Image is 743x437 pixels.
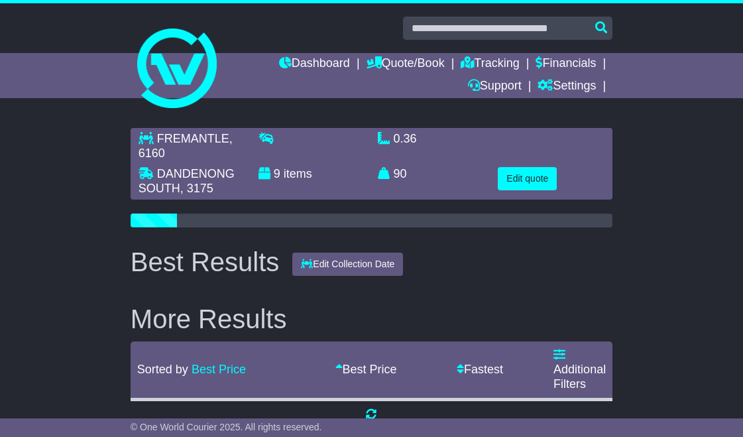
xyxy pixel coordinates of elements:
[279,53,350,76] a: Dashboard
[394,132,417,145] span: 0.36
[498,167,557,190] button: Edit quote
[192,363,246,376] a: Best Price
[394,167,407,180] span: 90
[367,53,445,76] a: Quote/Book
[274,167,280,180] span: 9
[538,76,596,98] a: Settings
[157,132,229,145] span: FREMANTLE
[139,167,235,195] span: DANDENONG SOUTH
[553,348,606,390] a: Additional Filters
[137,363,188,376] span: Sorted by
[284,167,312,180] span: items
[457,363,503,376] a: Fastest
[131,422,322,432] span: © One World Courier 2025. All rights reserved.
[131,304,612,334] h2: More Results
[468,76,522,98] a: Support
[139,132,233,160] span: , 6160
[124,247,286,277] div: Best Results
[461,53,519,76] a: Tracking
[335,363,397,376] a: Best Price
[536,53,596,76] a: Financials
[292,253,403,276] button: Edit Collection Date
[180,182,213,195] span: , 3175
